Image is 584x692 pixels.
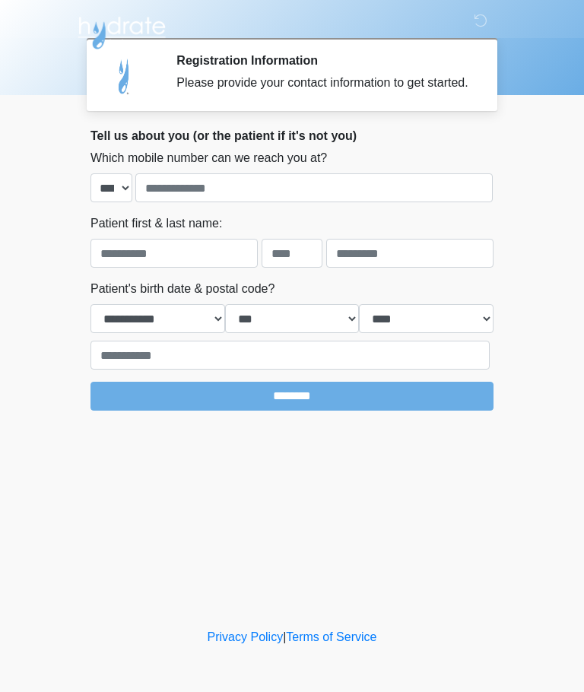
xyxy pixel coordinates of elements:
[208,630,284,643] a: Privacy Policy
[90,280,275,298] label: Patient's birth date & postal code?
[176,74,471,92] div: Please provide your contact information to get started.
[286,630,376,643] a: Terms of Service
[75,11,168,50] img: Hydrate IV Bar - Arcadia Logo
[283,630,286,643] a: |
[90,214,222,233] label: Patient first & last name:
[90,129,494,143] h2: Tell us about you (or the patient if it's not you)
[102,53,148,99] img: Agent Avatar
[90,149,327,167] label: Which mobile number can we reach you at?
